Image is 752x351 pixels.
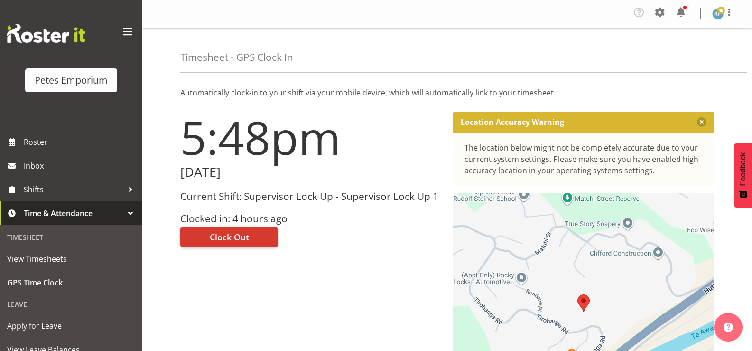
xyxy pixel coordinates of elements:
span: Inbox [24,159,138,173]
button: Close message [697,117,706,127]
img: help-xxl-2.png [724,323,733,332]
a: GPS Time Clock [2,271,140,294]
div: Leave [2,294,140,314]
span: Time & Attendance [24,206,123,220]
a: Apply for Leave [2,314,140,338]
div: Timesheet [2,228,140,247]
span: Roster [24,135,138,149]
button: Clock Out [180,227,278,247]
p: Automatically clock-in to your shift via your mobile device, which will automatically link to you... [180,87,714,98]
span: Apply for Leave [7,319,135,333]
div: The location below might not be completely accurate due to your current system settings. Please m... [464,142,703,176]
a: View Timesheets [2,247,140,271]
img: reina-puketapu721.jpg [712,8,724,19]
span: Clock Out [210,231,249,243]
div: Petes Emporium [35,73,108,87]
h1: 5:48pm [180,112,442,163]
h2: [DATE] [180,165,442,180]
img: Rosterit website logo [7,24,85,43]
span: View Timesheets [7,252,135,266]
span: Feedback [739,152,747,186]
span: GPS Time Clock [7,275,135,290]
h4: Timesheet - GPS Clock In [180,52,293,63]
h3: Clocked in: 4 hours ago [180,213,442,224]
span: Shifts [24,182,123,197]
button: Feedback - Show survey [734,143,752,208]
h3: Current Shift: Supervisor Lock Up - Supervisor Lock Up 1 [180,191,442,202]
p: Location Accuracy Warning [461,117,564,127]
